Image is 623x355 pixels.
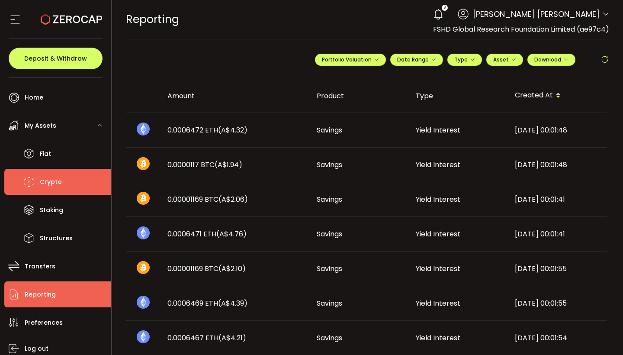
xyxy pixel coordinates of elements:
[527,54,575,66] button: Download
[534,56,568,63] span: Download
[137,123,150,136] img: eth_portfolio.svg
[167,125,247,135] span: 0.0006472 ETH
[416,333,460,343] span: Yield Interest
[317,298,342,308] span: Savings
[493,56,509,63] span: Asset
[473,8,600,20] span: [PERSON_NAME] [PERSON_NAME]
[447,54,482,66] button: Type
[137,261,150,274] img: btc_portfolio.svg
[433,24,609,34] span: FSHD Global Research Foundation Limited (ae97c4)
[444,5,446,11] span: 8
[520,261,623,355] iframe: Chat Widget
[317,333,342,343] span: Savings
[317,194,342,204] span: Savings
[486,54,523,66] button: Asset
[390,54,443,66] button: Date Range
[317,125,342,135] span: Savings
[167,194,248,204] span: 0.00001169 BTC
[508,264,607,274] div: [DATE] 00:01:55
[25,119,56,132] span: My Assets
[397,56,436,63] span: Date Range
[416,194,460,204] span: Yield Interest
[137,226,150,239] img: eth_portfolio.svg
[508,194,607,204] div: [DATE] 00:01:41
[25,91,43,104] span: Home
[508,125,607,135] div: [DATE] 00:01:48
[218,333,246,343] span: (A$4.21)
[161,91,310,101] div: Amount
[317,160,342,170] span: Savings
[167,298,247,308] span: 0.0006469 ETH
[137,192,150,205] img: btc_portfolio.svg
[508,88,607,103] div: Created At
[315,54,386,66] button: Portfolio Valuation
[167,264,246,274] span: 0.00001169 BTC
[416,298,460,308] span: Yield Interest
[218,125,247,135] span: (A$4.32)
[137,296,150,309] img: eth_portfolio.svg
[317,264,342,274] span: Savings
[322,56,379,63] span: Portfolio Valuation
[167,160,242,170] span: 0.0000117 BTC
[167,229,247,239] span: 0.0006471 ETH
[508,160,607,170] div: [DATE] 00:01:48
[310,91,409,101] div: Product
[215,160,242,170] span: (A$1.94)
[137,157,150,170] img: btc_portfolio.svg
[40,204,63,216] span: Staking
[416,160,460,170] span: Yield Interest
[167,333,246,343] span: 0.0006467 ETH
[216,229,247,239] span: (A$4.76)
[137,330,150,343] img: eth_portfolio.svg
[416,264,460,274] span: Yield Interest
[25,260,55,273] span: Transfers
[416,125,460,135] span: Yield Interest
[218,194,248,204] span: (A$2.06)
[40,148,51,160] span: Fiat
[508,298,607,308] div: [DATE] 00:01:55
[416,229,460,239] span: Yield Interest
[9,48,103,69] button: Deposit & Withdraw
[24,55,87,61] span: Deposit & Withdraw
[218,264,246,274] span: (A$2.10)
[25,342,48,355] span: Log out
[25,288,56,301] span: Reporting
[40,176,62,188] span: Crypto
[126,12,179,27] span: Reporting
[508,229,607,239] div: [DATE] 00:01:41
[508,333,607,343] div: [DATE] 00:01:54
[218,298,247,308] span: (A$4.39)
[454,56,475,63] span: Type
[40,232,73,245] span: Structures
[317,229,342,239] span: Savings
[409,91,508,101] div: Type
[25,316,63,329] span: Preferences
